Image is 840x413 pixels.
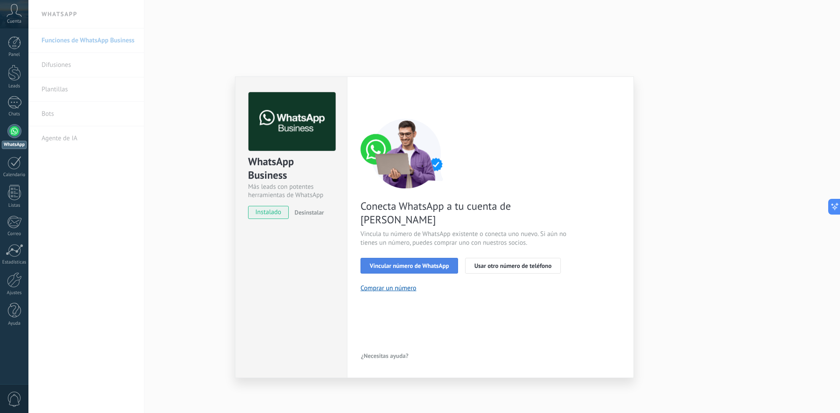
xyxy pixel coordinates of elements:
[2,83,27,89] div: Leads
[2,203,27,208] div: Listas
[2,52,27,58] div: Panel
[360,349,409,362] button: ¿Necesitas ayuda?
[294,208,324,216] span: Desinstalar
[360,118,452,188] img: connect number
[2,172,27,178] div: Calendario
[474,263,551,269] span: Usar otro número de teléfono
[248,92,336,151] img: logo_main.png
[2,260,27,265] div: Estadísticas
[248,155,334,183] div: WhatsApp Business
[2,290,27,296] div: Ajustes
[248,183,334,199] div: Más leads con potentes herramientas de WhatsApp
[360,199,569,226] span: Conecta WhatsApp a tu cuenta de [PERSON_NAME]
[370,263,449,269] span: Vincular número de WhatsApp
[2,231,27,237] div: Correo
[248,206,288,219] span: instalado
[465,258,560,274] button: Usar otro número de teléfono
[361,353,409,359] span: ¿Necesitas ayuda?
[360,230,569,247] span: Vincula tu número de WhatsApp existente o conecta uno nuevo. Si aún no tienes un número, puedes c...
[360,284,416,292] button: Comprar un número
[291,206,324,219] button: Desinstalar
[360,258,458,274] button: Vincular número de WhatsApp
[2,111,27,117] div: Chats
[2,321,27,326] div: Ayuda
[2,141,27,149] div: WhatsApp
[7,19,21,24] span: Cuenta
